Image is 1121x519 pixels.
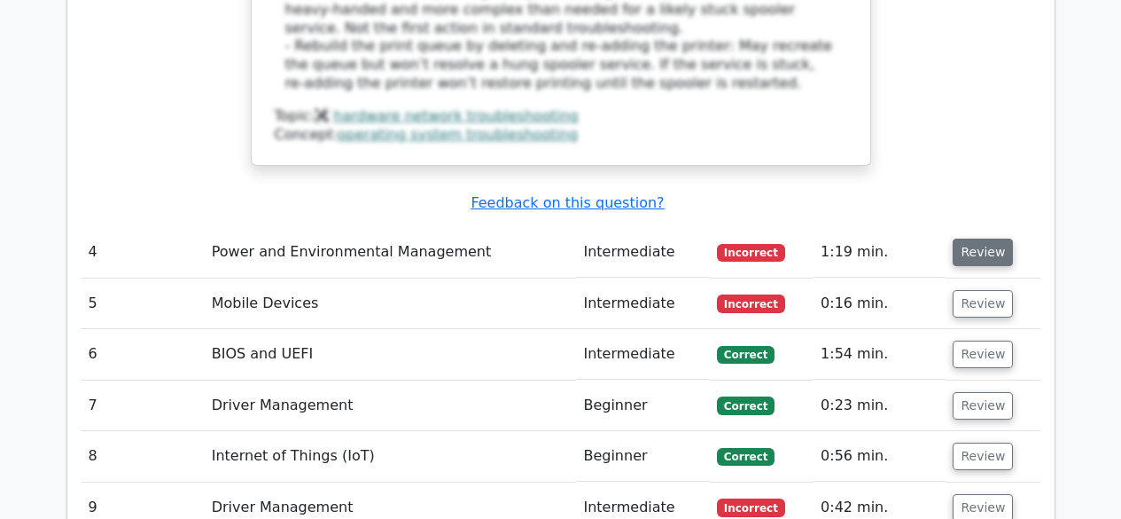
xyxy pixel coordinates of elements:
td: 7 [82,381,205,431]
td: Driver Management [205,381,577,431]
button: Review [953,341,1013,368]
td: 6 [82,329,205,380]
td: BIOS and UEFI [205,329,577,380]
td: 5 [82,279,205,329]
button: Review [953,392,1013,420]
td: Mobile Devices [205,279,577,329]
span: Incorrect [717,244,785,262]
td: Internet of Things (IoT) [205,431,577,482]
div: Topic: [275,107,847,126]
td: Intermediate [576,227,710,278]
td: 0:56 min. [814,431,946,482]
span: Incorrect [717,499,785,516]
span: Correct [717,397,775,414]
td: 0:16 min. [814,279,946,329]
button: Review [953,443,1013,470]
div: Concept: [275,126,847,145]
td: 1:19 min. [814,227,946,278]
td: 1:54 min. [814,329,946,380]
button: Review [953,239,1013,266]
a: Feedback on this question? [471,194,664,211]
td: Power and Environmental Management [205,227,577,278]
a: operating system troubleshooting [338,126,578,143]
span: Incorrect [717,295,785,312]
span: Correct [717,346,775,364]
td: 8 [82,431,205,482]
td: Intermediate [576,329,710,380]
td: 0:23 min. [814,381,946,431]
td: Beginner [576,381,710,431]
span: Correct [717,448,775,466]
button: Review [953,290,1013,318]
td: 4 [82,227,205,278]
td: Intermediate [576,279,710,329]
a: hardware network troubleshooting [333,107,578,124]
td: Beginner [576,431,710,482]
